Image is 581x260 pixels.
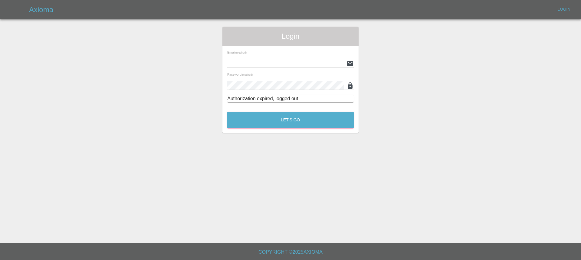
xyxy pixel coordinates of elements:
[554,5,574,14] a: Login
[227,95,354,102] div: Authorization expired, logged out
[241,74,253,76] small: (required)
[235,51,247,54] small: (required)
[227,73,253,76] span: Password
[29,5,53,15] h5: Axioma
[227,51,247,54] span: Email
[227,31,354,41] span: Login
[5,248,576,256] h6: Copyright © 2025 Axioma
[227,112,354,128] button: Let's Go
